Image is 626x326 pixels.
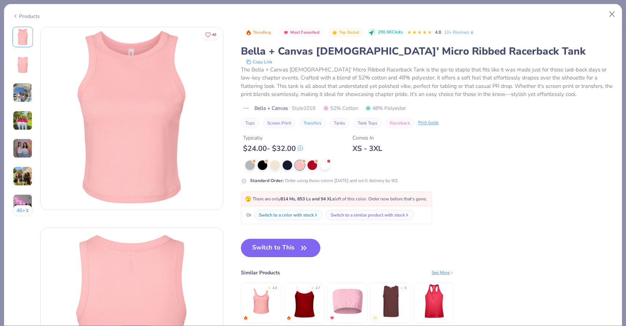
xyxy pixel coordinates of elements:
span: Trending [253,30,271,34]
button: Screen Print [263,118,295,128]
span: 4.8 [435,29,441,35]
img: User generated content [13,111,33,130]
img: User generated content [13,194,33,214]
img: Trending sort [246,30,251,36]
button: Transfers [299,118,326,128]
div: 4.9 [272,286,277,291]
div: XS - 3XL [353,144,382,153]
span: 46 [212,33,216,37]
div: Switch to a similar product with stock [331,212,405,218]
img: Fresh Prints Cali Camisole Top [287,284,322,319]
span: 52% Cotton [323,104,358,112]
img: newest.gif [373,316,377,320]
img: Team 365 Ladies' Zone Performance Racerback Tank [417,284,451,319]
div: Order using these colors [DATE] and we’ll delivery by 9/2. [250,177,399,184]
img: brand logo [241,105,251,111]
button: Like [202,29,220,40]
div: See More [432,269,454,276]
span: Top Rated [339,30,359,34]
div: Products [12,12,40,20]
button: Tank Tops [353,118,382,128]
img: Fresh Prints Terry Bandeau [330,284,365,319]
a: 10+ Reviews [444,29,474,36]
div: 4.7 [316,286,320,291]
span: 48% Polyester [365,104,406,112]
div: ★ [311,286,314,289]
span: Or [245,212,251,218]
img: Front [14,28,31,46]
button: copy to clipboard [244,58,275,66]
div: ★ [268,286,271,289]
button: Badge Button [328,28,363,37]
img: User generated content [13,83,33,103]
img: MostFav.gif [330,316,334,320]
strong: 814 Ms, 853 Ls and 94 XLs [280,196,335,202]
span: There are only left of this color. Order now before that's gone. [245,196,427,202]
img: Top Rated sort [332,30,338,36]
div: Comes In [353,134,382,142]
img: User generated content [13,138,33,158]
button: 46+ [12,205,33,216]
div: 5 [405,286,406,291]
div: Typically [243,134,303,142]
div: Bella + Canvas [DEMOGRAPHIC_DATA]' Micro Ribbed Racerback Tank [241,44,614,58]
div: ★ [400,286,403,289]
button: Badge Button [279,28,323,37]
button: Switch to This [241,239,320,257]
div: 4.8 Stars [407,27,432,38]
div: Switch to a color with stock [259,212,314,218]
div: The Bella + Canvas [DEMOGRAPHIC_DATA]' Micro Ribbed Racerback Tank is the go-to staple that fits ... [241,66,614,99]
span: Style 1019 [292,104,315,112]
span: 290.6K Clicks [378,29,403,36]
div: Similar Products [241,269,280,277]
button: Badge Button [242,28,275,37]
strong: Standard Order : [250,178,284,184]
div: Print Guide [418,120,439,126]
div: $ 24.00 - $ 32.00 [243,144,303,153]
img: Bella Canvas Ladies' Micro Ribbed Scoop Tank [244,284,279,319]
img: Front [41,27,223,210]
button: Close [605,7,619,21]
span: Most Favorited [290,30,320,34]
img: trending.gif [287,316,291,320]
img: trending.gif [243,316,248,320]
button: Racerback [385,118,414,128]
img: User generated content [13,166,33,186]
button: Switch to a similar product with stock [326,210,414,220]
button: Tops [241,118,259,128]
img: Back [14,56,31,74]
button: Switch to a color with stock [254,210,323,220]
span: Bella + Canvas [254,104,288,112]
img: Comfort Colors Adult Heavyweight RS Tank [373,284,408,319]
img: Most Favorited sort [283,30,289,36]
span: 🫣 [245,196,251,203]
button: Tanks [329,118,350,128]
